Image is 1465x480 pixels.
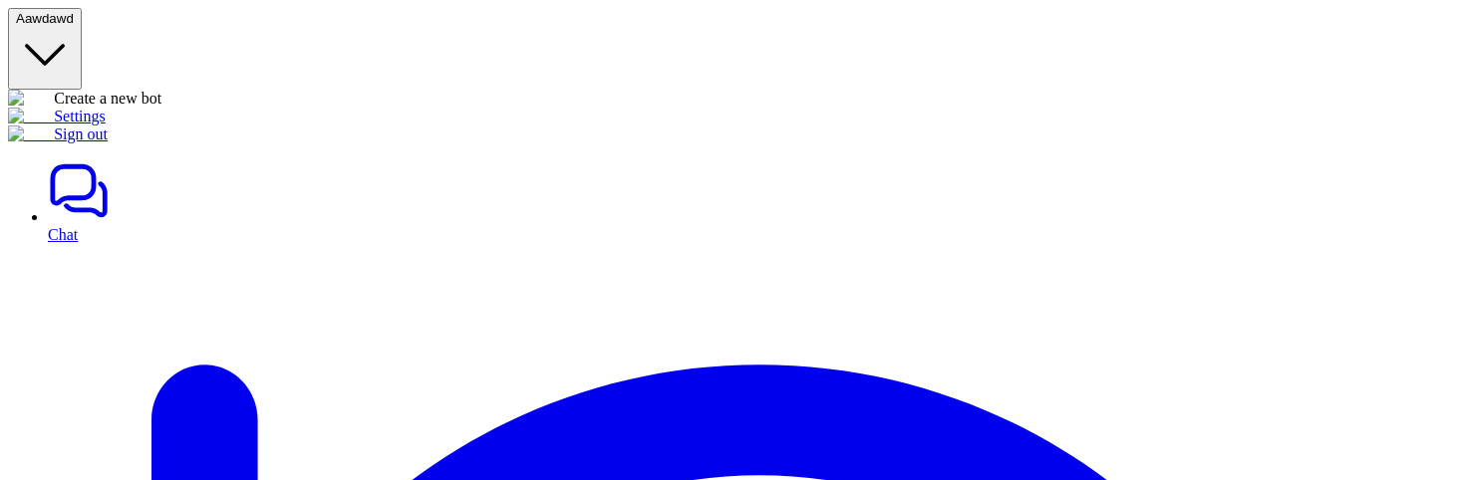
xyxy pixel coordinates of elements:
[16,11,25,26] span: A
[8,125,54,143] img: reset
[8,90,54,108] img: reset
[8,108,54,125] img: reset
[8,8,82,90] button: Aawdawd
[8,90,161,107] a: Create a new bot
[8,108,106,124] a: Settings
[8,125,108,142] a: Sign out
[25,11,74,26] span: awdawd
[8,90,1457,143] div: Aawdawd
